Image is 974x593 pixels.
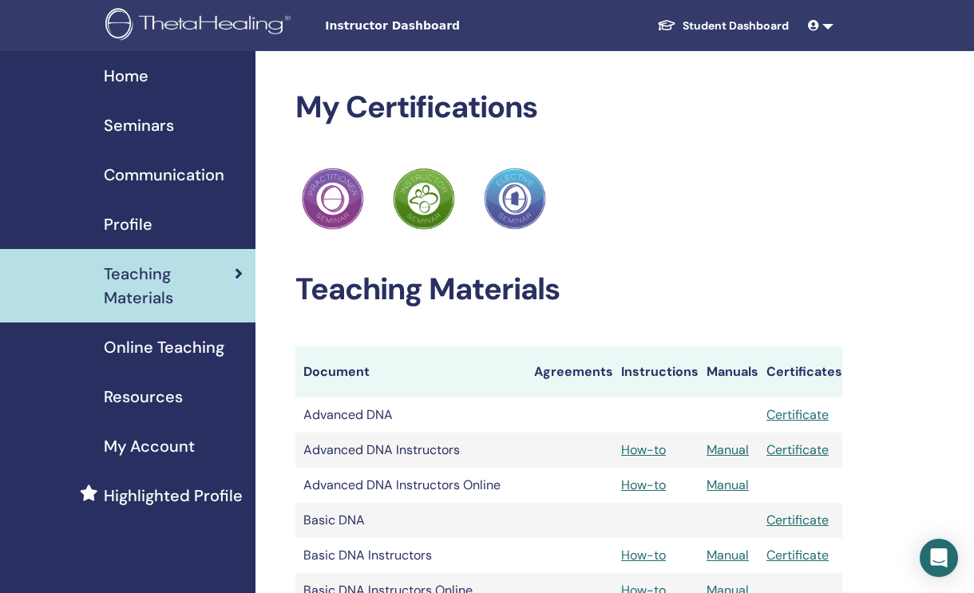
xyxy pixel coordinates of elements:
span: Teaching Materials [104,262,235,310]
a: Certificate [766,441,829,458]
th: Certificates [758,346,842,397]
a: Manual [707,441,749,458]
h2: Teaching Materials [295,271,842,308]
span: Instructor Dashboard [325,18,564,34]
th: Manuals [699,346,758,397]
span: Profile [104,212,152,236]
a: How-to [621,547,666,563]
img: Practitioner [484,168,546,230]
span: Online Teaching [104,335,224,359]
th: Document [295,346,526,397]
a: Student Dashboard [644,11,802,41]
span: Home [104,64,148,88]
img: logo.png [105,8,296,44]
td: Advanced DNA [295,397,526,433]
span: Seminars [104,113,174,137]
img: graduation-cap-white.svg [657,18,676,32]
a: Certificate [766,547,829,563]
a: How-to [621,441,666,458]
a: Certificate [766,406,829,423]
span: Resources [104,385,183,409]
span: My Account [104,434,195,458]
a: How-to [621,476,666,493]
td: Advanced DNA Instructors Online [295,468,526,503]
img: Practitioner [393,168,455,230]
img: Practitioner [302,168,364,230]
h2: My Certifications [295,89,842,126]
span: Highlighted Profile [104,484,243,508]
td: Basic DNA [295,503,526,538]
span: Communication [104,163,224,187]
a: Manual [707,476,749,493]
th: Instructions [613,346,699,397]
a: Manual [707,547,749,563]
th: Agreements [526,346,613,397]
div: Open Intercom Messenger [920,539,958,577]
td: Advanced DNA Instructors [295,433,526,468]
a: Certificate [766,512,829,528]
td: Basic DNA Instructors [295,538,526,573]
